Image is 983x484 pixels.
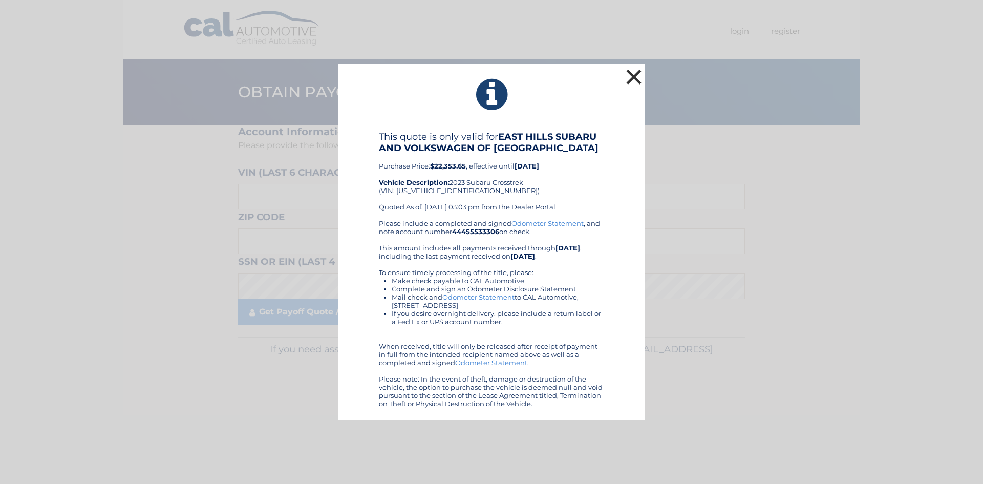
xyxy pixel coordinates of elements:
b: [DATE] [510,252,535,260]
li: Complete and sign an Odometer Disclosure Statement [392,285,604,293]
li: Mail check and to CAL Automotive, [STREET_ADDRESS] [392,293,604,309]
li: If you desire overnight delivery, please include a return label or a Fed Ex or UPS account number. [392,309,604,326]
a: Odometer Statement [511,219,584,227]
a: Odometer Statement [455,359,527,367]
b: 44455533306 [452,227,499,236]
div: Please include a completed and signed , and note account number on check. This amount includes al... [379,219,604,408]
h4: This quote is only valid for [379,131,604,154]
button: × [624,67,644,87]
div: Purchase Price: , effective until 2023 Subaru Crosstrek (VIN: [US_VEHICLE_IDENTIFICATION_NUMBER])... [379,131,604,219]
b: [DATE] [515,162,539,170]
li: Make check payable to CAL Automotive [392,277,604,285]
a: Odometer Statement [442,293,515,301]
b: [DATE] [555,244,580,252]
b: EAST HILLS SUBARU AND VOLKSWAGEN OF [GEOGRAPHIC_DATA] [379,131,599,154]
b: $22,353.65 [430,162,466,170]
strong: Vehicle Description: [379,178,450,186]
